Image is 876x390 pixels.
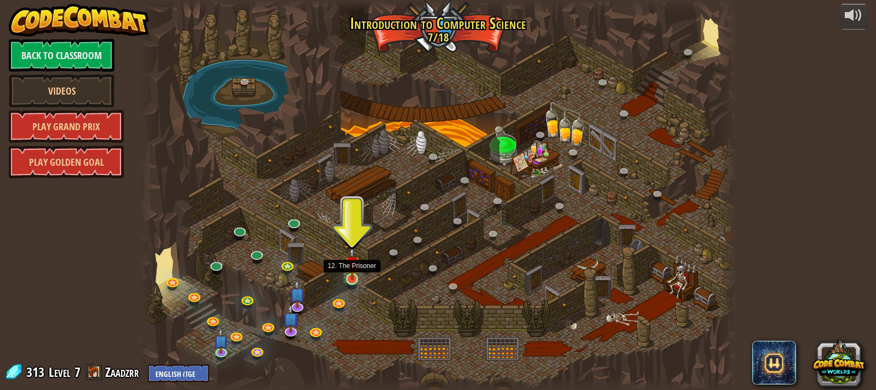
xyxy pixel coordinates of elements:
[9,110,124,143] a: Play Grand Prix
[9,39,114,72] a: Back to Classroom
[9,74,114,107] a: Videos
[345,247,360,281] img: level-banner-unstarted.png
[9,145,124,178] a: Play Golden Goal
[289,280,306,308] img: level-banner-unstarted-subscriber.png
[74,363,80,381] span: 7
[105,363,142,381] a: Zaadzrr
[9,4,149,37] img: CodeCombat - Learn how to code by playing a game
[214,328,228,353] img: level-banner-unstarted-subscriber.png
[49,363,71,381] span: Level
[26,363,48,381] span: 313
[283,304,299,333] img: level-banner-unstarted-subscriber.png
[840,4,867,30] button: Adjust volume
